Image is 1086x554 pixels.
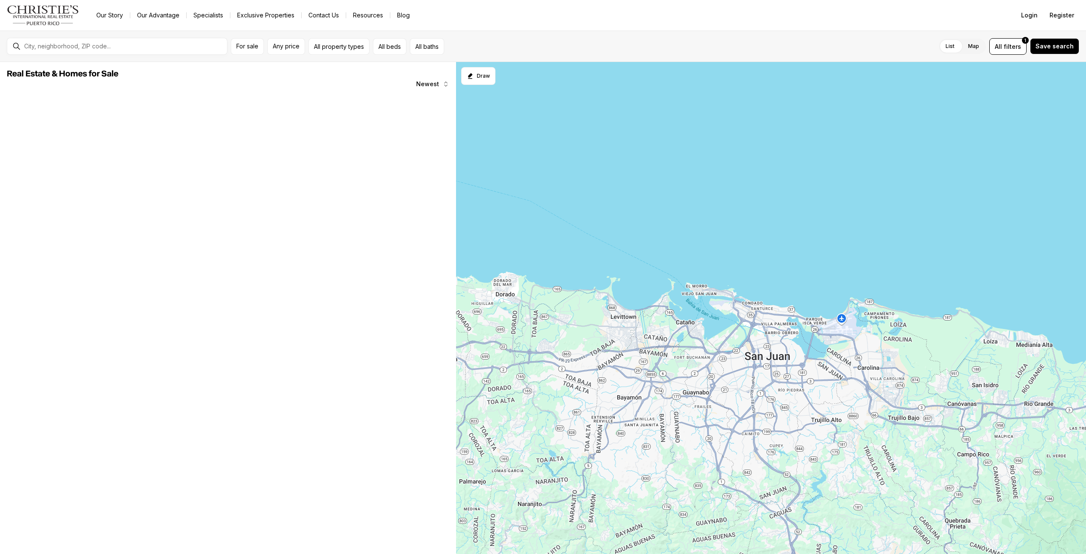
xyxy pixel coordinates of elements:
[231,38,264,55] button: For sale
[187,9,230,21] a: Specialists
[989,38,1027,55] button: Allfilters1
[995,42,1002,51] span: All
[1004,42,1021,51] span: filters
[90,9,130,21] a: Our Story
[1050,12,1074,19] span: Register
[1021,12,1038,19] span: Login
[273,43,299,50] span: Any price
[7,5,79,25] img: logo
[346,9,390,21] a: Resources
[230,9,301,21] a: Exclusive Properties
[1016,7,1043,24] button: Login
[7,70,118,78] span: Real Estate & Homes for Sale
[267,38,305,55] button: Any price
[308,38,369,55] button: All property types
[410,38,444,55] button: All baths
[390,9,417,21] a: Blog
[1024,37,1026,44] span: 1
[302,9,346,21] button: Contact Us
[939,39,961,54] label: List
[236,43,258,50] span: For sale
[373,38,406,55] button: All beds
[1044,7,1079,24] button: Register
[961,39,986,54] label: Map
[130,9,186,21] a: Our Advantage
[1030,38,1079,54] button: Save search
[1036,43,1074,50] span: Save search
[461,67,495,85] button: Start drawing
[416,81,439,87] span: Newest
[411,76,454,93] button: Newest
